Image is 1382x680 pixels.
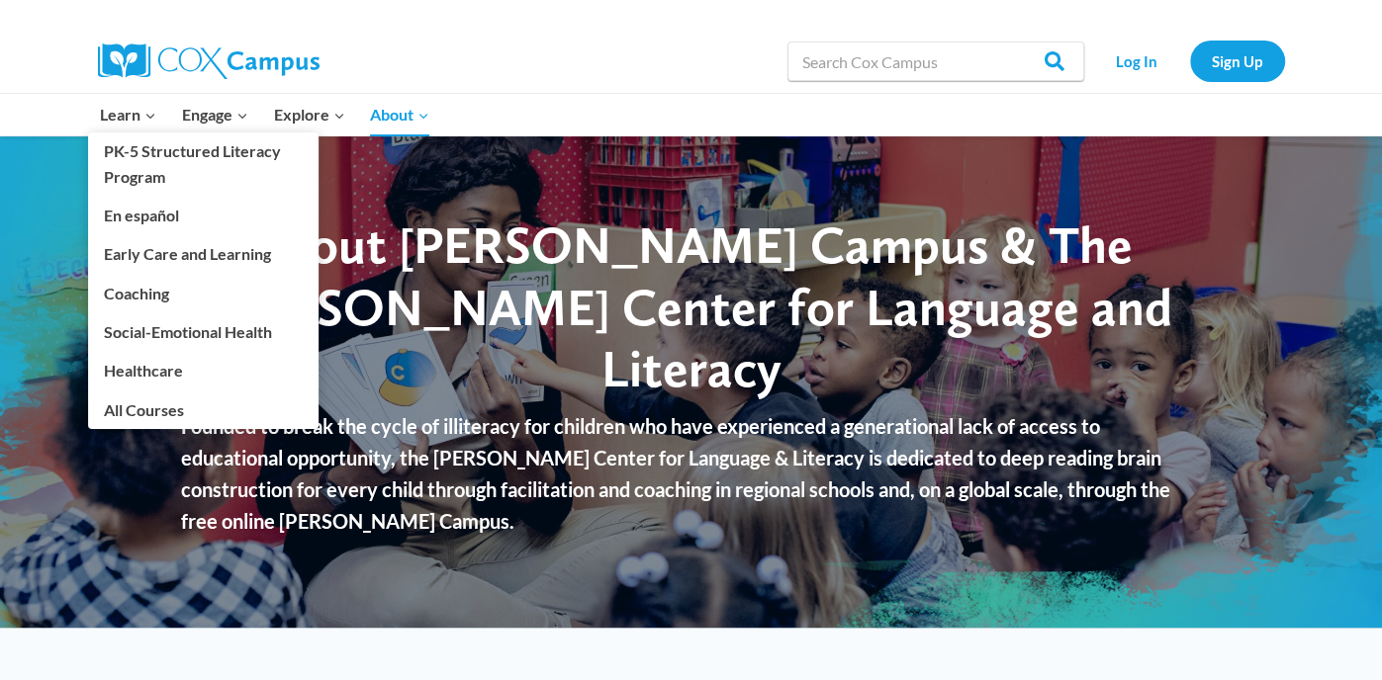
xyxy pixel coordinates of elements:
nav: Secondary Navigation [1094,41,1285,81]
nav: Primary Navigation [88,94,442,135]
span: Learn [100,102,156,127]
a: Coaching [88,274,319,311]
a: Social-Emotional Health [88,313,319,351]
input: Search Cox Campus [787,42,1084,81]
a: Sign Up [1190,41,1285,81]
a: Log In [1094,41,1180,81]
button: Child menu of Explore [261,94,358,135]
a: Healthcare [88,352,319,389]
button: Child menu of Engage [169,94,261,135]
p: Founded to break the cycle of illiteracy for children who have experienced a generational lack of... [181,410,1201,537]
a: En español [88,197,319,234]
span: About [PERSON_NAME] Campus & The [PERSON_NAME] Center for Language and Literacy [211,213,1172,399]
button: Child menu of About [357,94,442,135]
img: Cox Campus [98,43,320,79]
a: All Courses [88,390,319,428]
a: Early Care and Learning [88,235,319,273]
a: PK-5 Structured Literacy Program [88,132,319,196]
